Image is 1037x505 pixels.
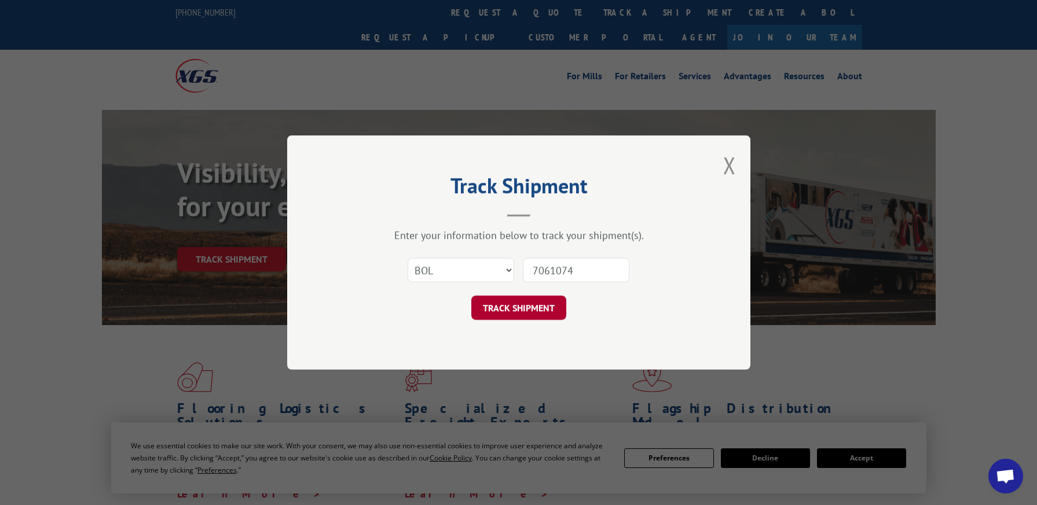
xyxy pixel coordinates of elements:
h2: Track Shipment [345,178,692,200]
div: Open chat [988,459,1023,493]
button: Close modal [723,150,736,180]
input: Number(s) [523,258,629,282]
button: TRACK SHIPMENT [471,296,566,320]
div: Enter your information below to track your shipment(s). [345,228,692,242]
